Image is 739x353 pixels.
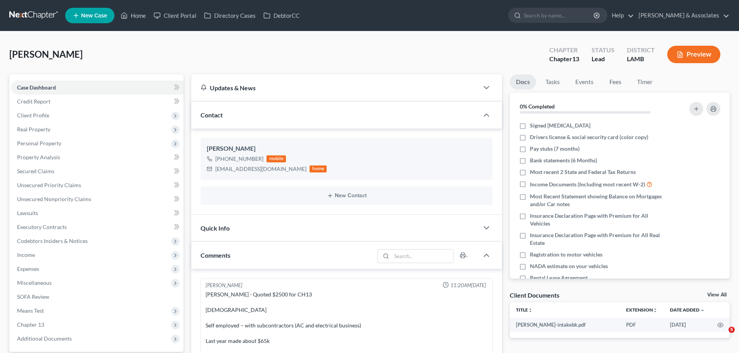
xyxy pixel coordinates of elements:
span: Contact [201,111,223,119]
span: NADA estimate on your vehicles [530,262,608,270]
div: [PHONE_NUMBER] [215,155,263,163]
span: Most recent 2 State and Federal Tax Returns [530,168,636,176]
a: Tasks [539,74,566,90]
div: Chapter [549,46,579,55]
span: Client Profile [17,112,49,119]
span: 11:20AM[DATE] [450,282,486,289]
a: Lawsuits [11,206,183,220]
a: DebtorCC [260,9,303,22]
span: Insurance Declaration Page with Premium for All Vehicles [530,212,668,227]
span: [PERSON_NAME] [9,48,83,60]
div: Lead [592,55,614,64]
i: unfold_more [653,308,658,313]
a: Property Analysis [11,150,183,164]
span: Unsecured Priority Claims [17,182,81,188]
span: Chapter 13 [17,321,44,328]
a: Extensionunfold_more [626,307,658,313]
a: Credit Report [11,95,183,108]
a: Unsecured Priority Claims [11,178,183,192]
div: District [627,46,655,55]
a: Fees [603,74,628,90]
div: LAMB [627,55,655,64]
span: Income [17,251,35,258]
input: Search... [392,250,453,263]
div: Chapter [549,55,579,64]
a: Docs [510,74,536,90]
span: Drivers license & social security card (color copy) [530,133,648,141]
a: Case Dashboard [11,81,183,95]
div: home [310,165,327,172]
a: Date Added expand_more [670,307,705,313]
a: View All [707,292,727,298]
span: Signed [MEDICAL_DATA] [530,122,590,129]
span: Credit Report [17,98,50,105]
a: Help [608,9,634,22]
a: SOFA Review [11,290,183,304]
strong: 0% Completed [520,103,555,110]
a: Home [117,9,150,22]
span: Property Analysis [17,154,60,160]
span: Unsecured Nonpriority Claims [17,196,91,202]
td: PDF [620,318,664,332]
a: Unsecured Nonpriority Claims [11,192,183,206]
div: Client Documents [510,291,559,299]
button: New Contact [207,193,486,199]
i: unfold_more [528,308,533,313]
div: mobile [267,155,286,162]
span: Expenses [17,265,39,272]
span: SOFA Review [17,293,49,300]
div: [PERSON_NAME] [206,282,242,289]
span: Rental Lease Agreement [530,274,588,282]
span: 5 [729,327,735,333]
span: Insurance Declaration Page with Premium for All Real Estate [530,231,668,247]
a: Timer [631,74,659,90]
span: Lawsuits [17,210,38,216]
span: Real Property [17,126,50,133]
a: Secured Claims [11,164,183,178]
a: Titleunfold_more [516,307,533,313]
span: 13 [572,55,579,62]
span: Pay stubs (7 months) [530,145,580,153]
span: Personal Property [17,140,61,146]
span: Executory Contracts [17,224,67,230]
span: New Case [81,13,107,19]
span: Means Test [17,307,44,314]
span: Quick Info [201,224,230,232]
a: [PERSON_NAME] & Associates [635,9,729,22]
span: Most Recent Statement showing Balance on Mortgages and/or Car notes [530,193,668,208]
a: Directory Cases [200,9,260,22]
span: Comments [201,251,230,259]
span: Codebtors Insiders & Notices [17,238,88,244]
div: Status [592,46,614,55]
a: Client Portal [150,9,200,22]
a: Executory Contracts [11,220,183,234]
input: Search by name... [524,8,595,22]
span: Income Documents (Including most recent W-2) [530,181,645,188]
td: [PERSON_NAME]-intakebk.pdf [510,318,620,332]
button: Preview [667,46,720,63]
div: [EMAIL_ADDRESS][DOMAIN_NAME] [215,165,306,173]
span: Miscellaneous [17,279,52,286]
i: expand_more [700,308,705,313]
span: Secured Claims [17,168,54,174]
a: Events [569,74,600,90]
div: Updates & News [201,84,469,92]
td: [DATE] [664,318,711,332]
span: Case Dashboard [17,84,56,91]
span: Bank statements (6 Months) [530,157,597,164]
iframe: Intercom live chat [713,327,731,345]
div: [PERSON_NAME] [207,144,486,153]
span: Registration to motor vehicles [530,251,602,258]
span: Additional Documents [17,335,72,342]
